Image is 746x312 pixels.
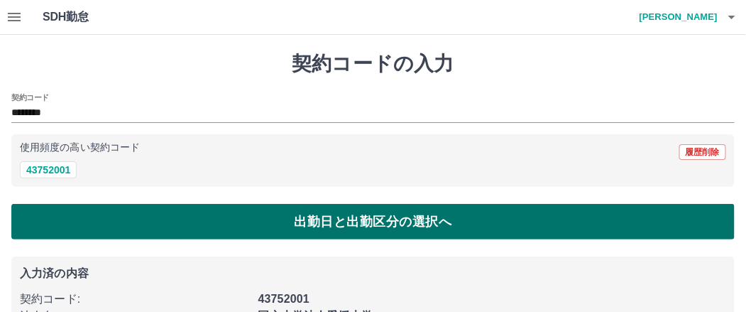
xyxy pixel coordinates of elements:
[20,143,140,153] p: 使用頻度の高い契約コード
[11,92,49,103] h2: 契約コード
[11,52,735,76] h1: 契約コードの入力
[679,144,726,160] button: 履歴削除
[11,204,735,240] button: 出勤日と出勤区分の選択へ
[258,293,309,305] b: 43752001
[20,161,77,178] button: 43752001
[20,291,250,308] p: 契約コード :
[20,268,726,279] p: 入力済の内容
